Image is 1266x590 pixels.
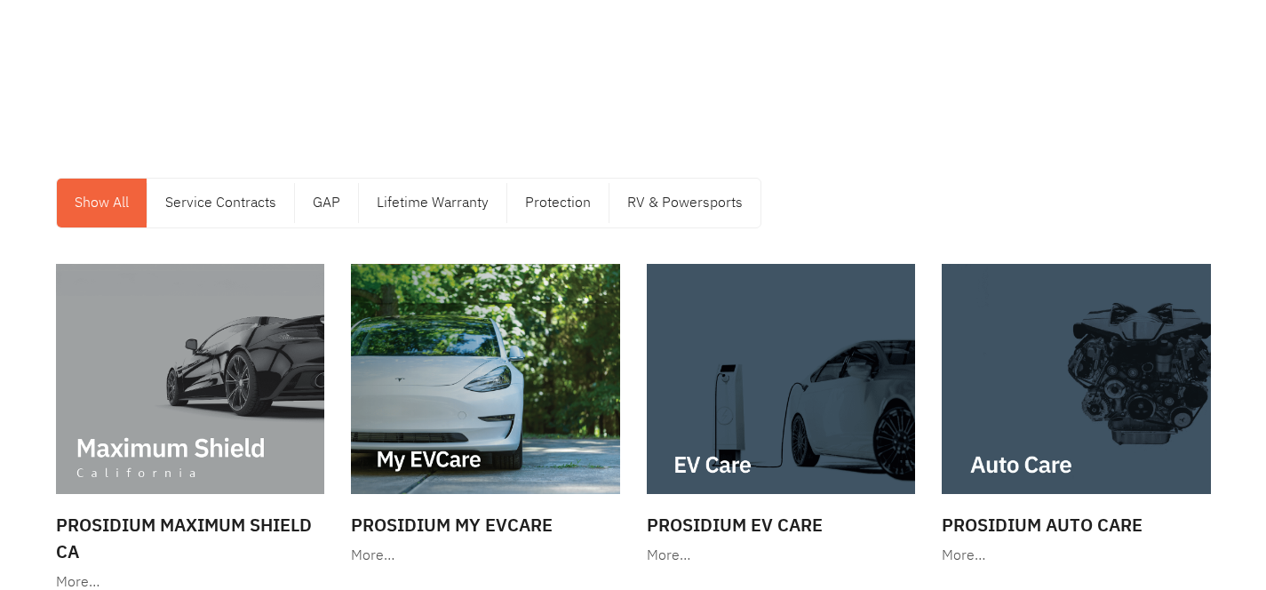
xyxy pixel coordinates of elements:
[351,543,620,569] div: More…
[342,255,629,578] a: Prosidium My EVCare More…
[647,512,916,538] h3: Prosidium EV Care
[942,512,1211,538] h3: Prosidium Auto Care
[638,255,925,578] a: Prosidium EV Care More…
[147,179,294,227] a: Service Contracts
[609,179,760,227] a: RV & Powersports
[942,543,1211,569] div: More…
[57,179,760,227] nav: Menu
[295,179,358,227] a: GAP
[56,512,325,565] h3: Prosidium Maximum Shield CA
[507,179,609,227] a: Protection
[359,179,506,227] a: Lifetime Warranty
[647,543,916,569] div: More…
[933,255,1220,578] a: Prosidium Auto Care More…
[351,512,620,538] h3: Prosidium My EVCare
[57,179,147,227] a: Show All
